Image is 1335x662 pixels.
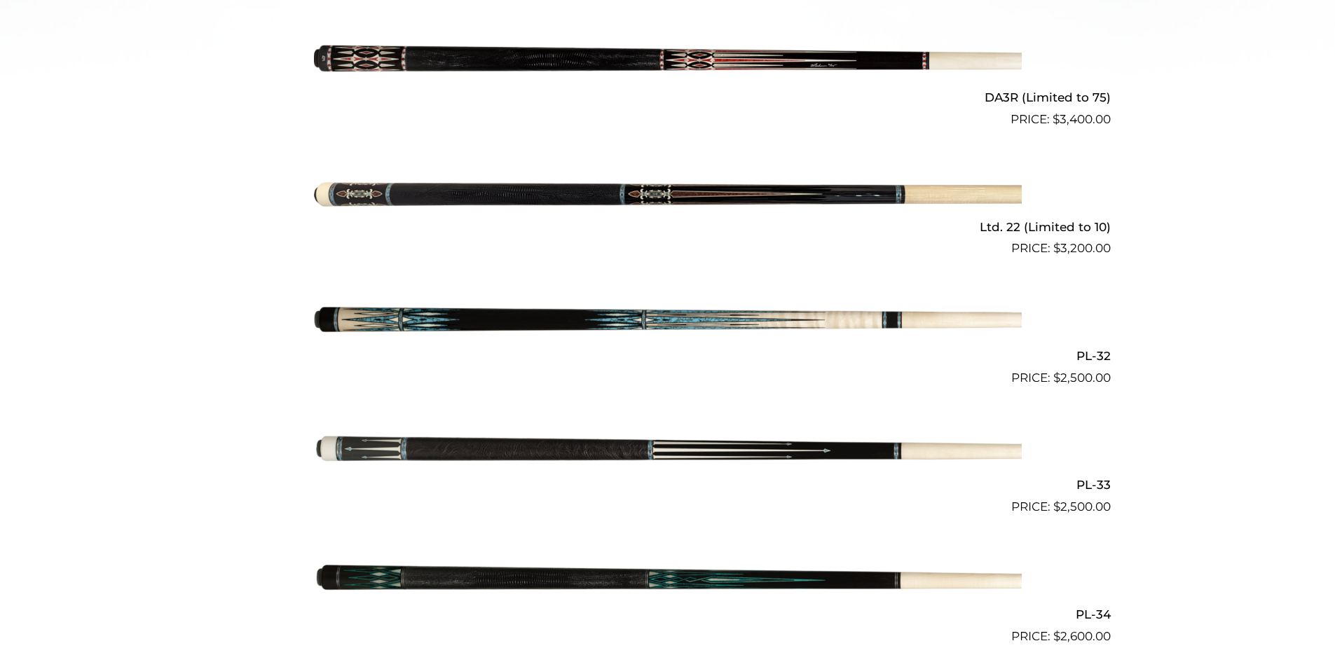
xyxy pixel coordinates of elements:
[1053,112,1060,126] span: $
[1053,499,1111,513] bdi: 2,500.00
[225,343,1111,368] h2: PL-32
[1053,112,1111,126] bdi: 3,400.00
[1053,241,1060,255] span: $
[1053,629,1111,643] bdi: 2,600.00
[1053,371,1060,385] span: $
[314,522,1022,640] img: PL-34
[1053,499,1060,513] span: $
[225,522,1111,645] a: PL-34 $2,600.00
[225,263,1111,387] a: PL-32 $2,500.00
[314,6,1022,123] img: DA3R (Limited to 75)
[314,393,1022,511] img: PL-33
[225,85,1111,111] h2: DA3R (Limited to 75)
[225,393,1111,516] a: PL-33 $2,500.00
[314,263,1022,381] img: PL-32
[225,135,1111,258] a: Ltd. 22 (Limited to 10) $3,200.00
[225,214,1111,240] h2: Ltd. 22 (Limited to 10)
[1053,371,1111,385] bdi: 2,500.00
[225,472,1111,498] h2: PL-33
[225,601,1111,627] h2: PL-34
[314,135,1022,252] img: Ltd. 22 (Limited to 10)
[225,6,1111,129] a: DA3R (Limited to 75) $3,400.00
[1053,629,1060,643] span: $
[1053,241,1111,255] bdi: 3,200.00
